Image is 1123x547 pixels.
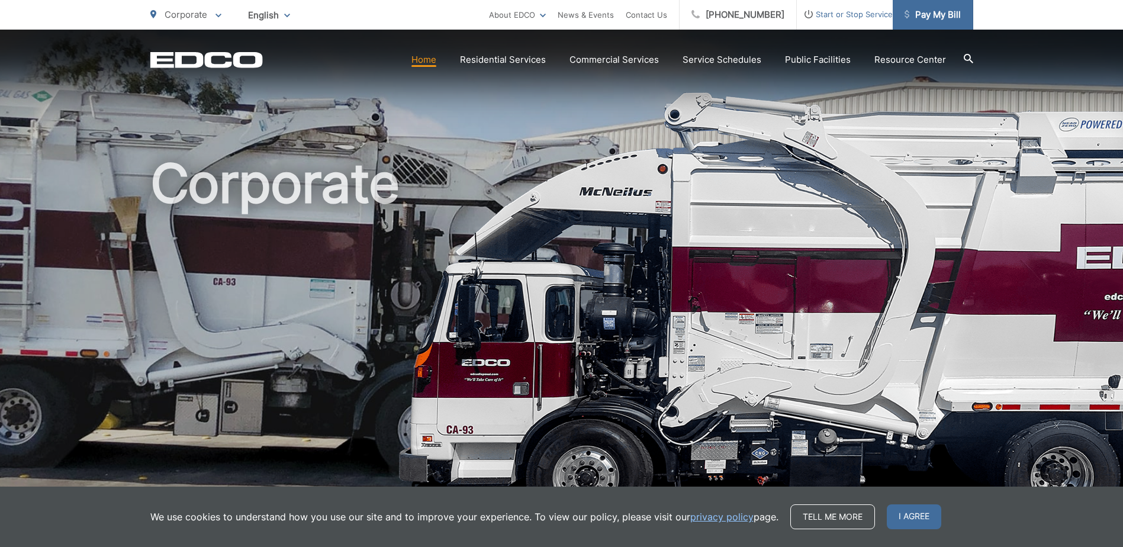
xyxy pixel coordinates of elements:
[239,5,299,25] span: English
[874,53,946,67] a: Resource Center
[785,53,851,67] a: Public Facilities
[150,52,263,68] a: EDCD logo. Return to the homepage.
[690,510,754,524] a: privacy policy
[165,9,207,20] span: Corporate
[569,53,659,67] a: Commercial Services
[683,53,761,67] a: Service Schedules
[150,510,778,524] p: We use cookies to understand how you use our site and to improve your experience. To view our pol...
[790,504,875,529] a: Tell me more
[489,8,546,22] a: About EDCO
[887,504,941,529] span: I agree
[150,154,973,529] h1: Corporate
[626,8,667,22] a: Contact Us
[905,8,961,22] span: Pay My Bill
[411,53,436,67] a: Home
[460,53,546,67] a: Residential Services
[558,8,614,22] a: News & Events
